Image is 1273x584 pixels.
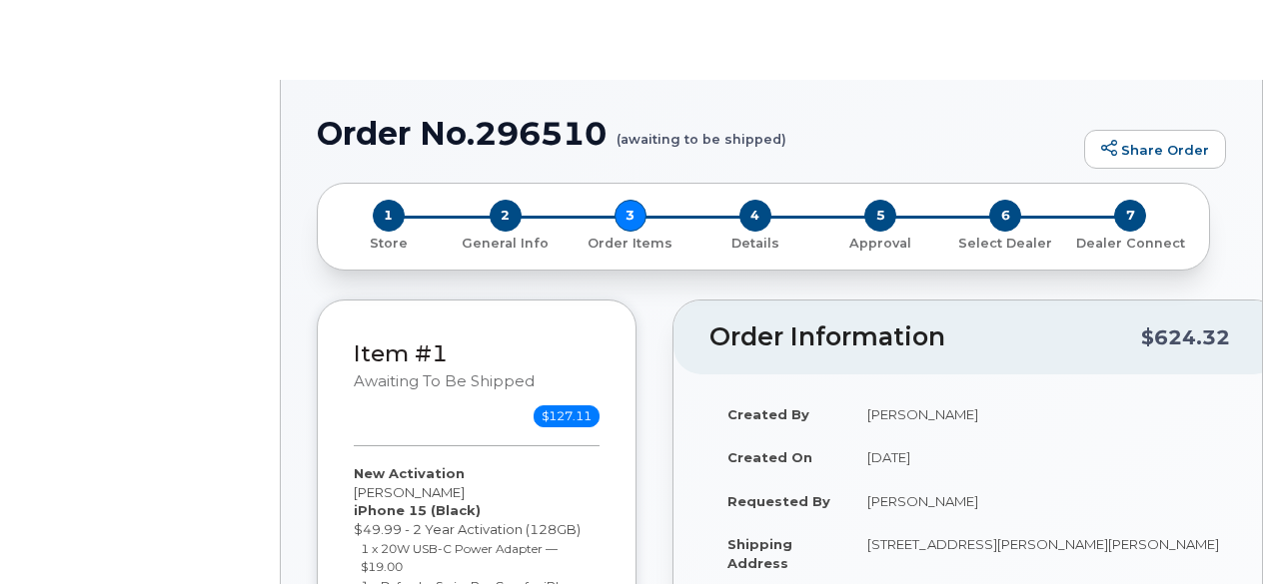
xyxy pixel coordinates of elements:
p: Store [342,235,435,253]
td: [PERSON_NAME] [849,479,1245,523]
span: 7 [1114,200,1146,232]
h2: Order Information [709,323,1141,351]
p: Approval [826,235,935,253]
span: 2 [490,200,522,232]
small: awaiting to be shipped [354,372,535,390]
span: 5 [864,200,896,232]
span: 1 [373,200,405,232]
a: 7 Dealer Connect [1068,232,1193,253]
p: Select Dealer [951,235,1060,253]
strong: Created On [727,449,812,465]
strong: Created By [727,406,809,422]
strong: New Activation [354,465,465,481]
span: 6 [989,200,1021,232]
div: $624.32 [1141,318,1230,356]
span: $127.11 [534,405,600,427]
strong: Shipping Address [727,536,792,571]
strong: iPhone 15 (Black) [354,502,481,518]
h1: Order No.296510 [317,116,1074,151]
small: 1 x 20W USB-C Power Adapter — $19.00 [361,541,558,575]
small: (awaiting to be shipped) [617,116,786,147]
strong: Requested By [727,493,830,509]
td: [DATE] [849,435,1245,479]
p: Details [700,235,809,253]
a: Item #1 [354,339,448,367]
td: [STREET_ADDRESS][PERSON_NAME][PERSON_NAME] [849,522,1245,584]
p: Dealer Connect [1076,235,1185,253]
a: 4 Details [692,232,817,253]
td: [PERSON_NAME] [849,392,1245,436]
a: 6 Select Dealer [943,232,1068,253]
a: 1 Store [334,232,443,253]
span: 4 [739,200,771,232]
a: 2 General Info [443,232,568,253]
a: 5 Approval [818,232,943,253]
a: Share Order [1084,130,1226,170]
p: General Info [451,235,560,253]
